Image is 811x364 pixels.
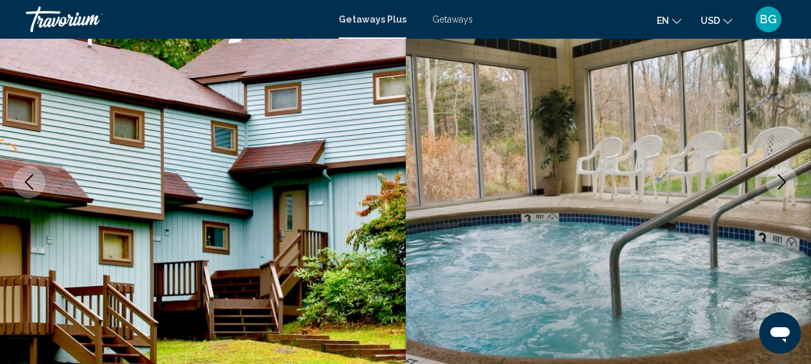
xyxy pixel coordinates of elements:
[26,6,326,32] a: Travorium
[766,166,798,198] button: Next image
[760,13,777,26] span: BG
[752,6,785,33] button: User Menu
[339,14,406,25] a: Getaways Plus
[701,15,720,26] span: USD
[657,11,681,30] button: Change language
[759,312,801,354] iframe: Button to launch messaging window
[701,11,732,30] button: Change currency
[657,15,669,26] span: en
[432,14,473,25] a: Getaways
[13,166,45,198] button: Previous image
